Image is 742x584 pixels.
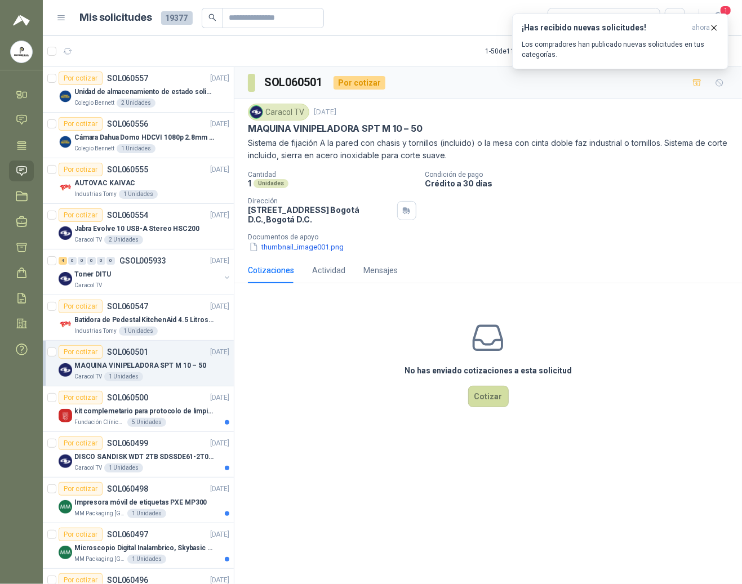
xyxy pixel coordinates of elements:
p: SOL060500 [107,394,148,402]
a: Por cotizarSOL060498[DATE] Company LogoImpresora móvil de etiquetas PXE MP300MM Packaging [GEOGRA... [43,478,234,523]
p: SOL060498 [107,485,148,493]
div: Por cotizar [59,436,103,450]
h3: ¡Has recibido nuevas solicitudes! [522,23,687,33]
p: [DATE] [210,438,229,449]
div: Por cotizar [334,76,385,90]
h1: Mis solicitudes [80,10,152,26]
button: 1 [708,8,728,28]
button: Cotizar [468,386,509,407]
p: [STREET_ADDRESS] Bogotá D.C. , Bogotá D.C. [248,205,393,224]
div: Por cotizar [59,72,103,85]
a: Por cotizarSOL060555[DATE] Company LogoAUTOVAC KAIVACIndustrias Tomy1 Unidades [43,158,234,204]
img: Company Logo [59,546,72,559]
a: Por cotizarSOL060501[DATE] Company LogoMAQUINA VINIPELADORA SPT M 10 – 50Caracol TV1 Unidades [43,341,234,386]
a: Por cotizarSOL060500[DATE] Company Logokit complemetario para protocolo de limpiezaFundación Clín... [43,386,234,432]
p: [DATE] [210,210,229,221]
p: Documentos de apoyo [248,233,737,241]
p: Sistema de fijación A la pared con chasis y tornillos (incluido) o la mesa con cinta doble faz in... [248,137,728,162]
p: Caracol TV [74,463,102,472]
img: Company Logo [59,181,72,194]
button: ¡Has recibido nuevas solicitudes!ahora Los compradores han publicado nuevas solicitudes en tus ca... [512,14,728,69]
img: Company Logo [59,272,72,286]
a: Por cotizarSOL060557[DATE] Company LogoUnidad de almacenamiento de estado solido Marca SK hynix [... [43,67,234,113]
p: [DATE] [210,347,229,358]
p: SOL060547 [107,302,148,310]
div: Por cotizar [59,300,103,313]
p: GSOL005933 [119,257,166,265]
p: Jabra Evolve 10 USB-A Stereo HSC200 [74,224,199,234]
img: Company Logo [59,363,72,377]
span: search [208,14,216,21]
div: Por cotizar [59,528,103,541]
a: Por cotizarSOL060554[DATE] Company LogoJabra Evolve 10 USB-A Stereo HSC200Caracol TV2 Unidades [43,204,234,249]
p: Toner DITU [74,269,111,280]
p: Microscopio Digital Inalambrico, Skybasic 50x-1000x, Ampliac [74,543,215,554]
div: 1 Unidades [119,327,158,336]
p: DISCO SANDISK WDT 2TB SDSSDE61-2T00-G25 [74,452,215,462]
div: Todas [555,12,579,24]
h3: No has enviado cotizaciones a esta solicitud [405,364,572,377]
p: SOL060555 [107,166,148,173]
div: 1 - 50 de 11729 [485,42,562,60]
div: 1 Unidades [127,555,166,564]
div: Caracol TV [248,104,309,121]
p: SOL060501 [107,348,148,356]
img: Company Logo [59,500,72,514]
p: Unidad de almacenamiento de estado solido Marca SK hynix [DATE] NVMe 256GB HFM256GDJTNG-8310A M.2... [74,87,215,97]
img: Company Logo [59,226,72,240]
button: thumbnail_image001.png [248,241,345,253]
a: Por cotizarSOL060499[DATE] Company LogoDISCO SANDISK WDT 2TB SDSSDE61-2T00-G25Caracol TV1 Unidades [43,432,234,478]
p: [DATE] [210,256,229,266]
div: 4 [59,257,67,265]
span: ahora [692,23,710,33]
img: Company Logo [59,409,72,422]
div: 0 [68,257,77,265]
span: 19377 [161,11,193,25]
div: 5 Unidades [127,418,166,427]
div: Por cotizar [59,482,103,496]
div: 1 Unidades [104,372,143,381]
div: Por cotizar [59,117,103,131]
p: 1 [248,179,251,188]
img: Logo peakr [13,14,30,27]
img: Company Logo [59,454,72,468]
div: 1 Unidades [117,144,155,153]
p: MAQUINA VINIPELADORA SPT M 10 – 50 [74,360,206,371]
p: Caracol TV [74,281,102,290]
p: [DATE] [210,529,229,540]
img: Company Logo [11,41,32,63]
p: kit complemetario para protocolo de limpieza [74,406,215,417]
p: SOL060499 [107,439,148,447]
p: [DATE] [210,164,229,175]
div: Mensajes [363,264,398,277]
p: SOL060556 [107,120,148,128]
div: 2 Unidades [104,235,143,244]
p: MM Packaging [GEOGRAPHIC_DATA] [74,509,125,518]
a: 4 0 0 0 0 0 GSOL005933[DATE] Company LogoToner DITUCaracol TV [59,254,232,290]
p: MAQUINA VINIPELADORA SPT M 10 – 50 [248,123,423,135]
a: Por cotizarSOL060547[DATE] Company LogoBatidora de Pedestal KitchenAid 4.5 Litros Delux PlateadoI... [43,295,234,341]
p: [DATE] [210,484,229,494]
p: Industrias Tomy [74,190,117,199]
div: Por cotizar [59,163,103,176]
p: SOL060557 [107,74,148,82]
p: Industrias Tomy [74,327,117,336]
p: Condición de pago [425,171,737,179]
div: 1 Unidades [119,190,158,199]
p: [DATE] [314,107,336,118]
p: Los compradores han publicado nuevas solicitudes en tus categorías. [522,39,719,60]
a: Por cotizarSOL060497[DATE] Company LogoMicroscopio Digital Inalambrico, Skybasic 50x-1000x, Ampli... [43,523,234,569]
div: 0 [78,257,86,265]
p: [DATE] [210,393,229,403]
div: 1 Unidades [104,463,143,472]
p: Fundación Clínica Shaio [74,418,125,427]
p: SOL060496 [107,576,148,584]
div: Unidades [254,179,288,188]
div: Por cotizar [59,345,103,359]
div: Cotizaciones [248,264,294,277]
div: Actividad [312,264,345,277]
p: Caracol TV [74,235,102,244]
div: 2 Unidades [117,99,155,108]
p: [DATE] [210,73,229,84]
span: 1 [719,5,732,16]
